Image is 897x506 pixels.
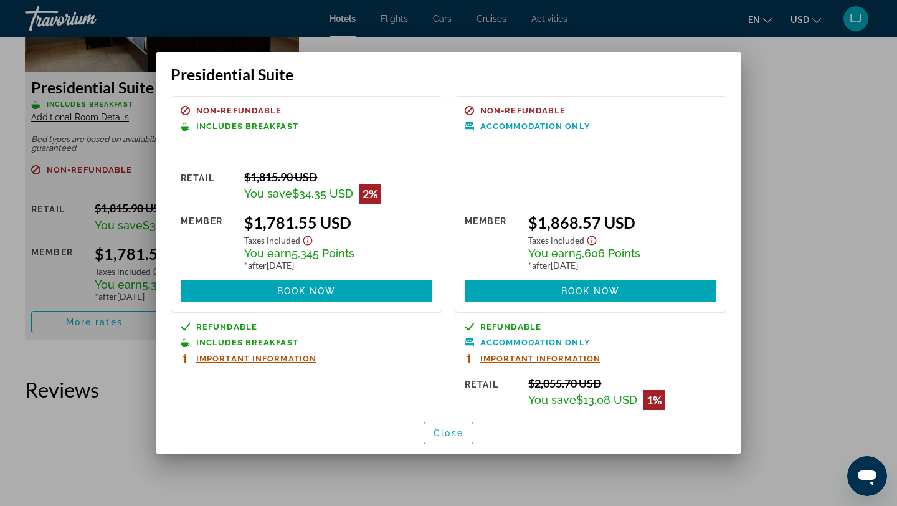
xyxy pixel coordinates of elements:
[561,286,620,296] span: Book now
[181,280,432,302] button: Book now
[244,187,292,200] span: You save
[528,235,584,246] span: Taxes included
[171,65,726,84] h3: Presidential Suite
[196,107,282,115] span: Non-refundable
[359,184,381,204] div: 2%
[248,260,267,270] span: after
[244,260,432,270] div: * [DATE]
[196,355,316,363] span: Important Information
[181,213,235,270] div: Member
[643,390,665,410] div: 1%
[292,247,354,260] span: 5,345 Points
[528,393,576,406] span: You save
[847,456,887,496] iframe: Button to launch messaging window
[576,393,637,406] span: $13.08 USD
[244,247,292,260] span: You earn
[480,122,591,130] span: Accommodation Only
[181,170,235,204] div: Retail
[465,376,519,410] div: Retail
[424,422,473,444] button: Close
[528,247,576,260] span: You earn
[196,323,257,331] span: Refundable
[465,322,716,332] a: Refundable
[480,323,541,331] span: Refundable
[465,353,600,364] button: Important Information
[480,107,566,115] span: Non-refundable
[244,235,300,246] span: Taxes included
[465,213,519,270] div: Member
[528,213,716,232] div: $1,868.57 USD
[244,170,432,184] div: $1,815.90 USD
[584,232,599,246] button: Show Taxes and Fees disclaimer
[480,338,591,346] span: Accommodation Only
[532,260,551,270] span: after
[465,280,716,302] button: Book now
[277,286,336,296] span: Book now
[244,213,432,232] div: $1,781.55 USD
[434,428,463,438] span: Close
[196,338,298,346] span: Includes Breakfast
[181,322,432,332] a: Refundable
[576,247,640,260] span: 5,606 Points
[528,260,716,270] div: * [DATE]
[181,353,316,364] button: Important Information
[528,376,716,390] div: $2,055.70 USD
[300,232,315,246] button: Show Taxes and Fees disclaimer
[196,122,298,130] span: Includes Breakfast
[292,187,353,200] span: $34.35 USD
[480,355,600,363] span: Important Information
